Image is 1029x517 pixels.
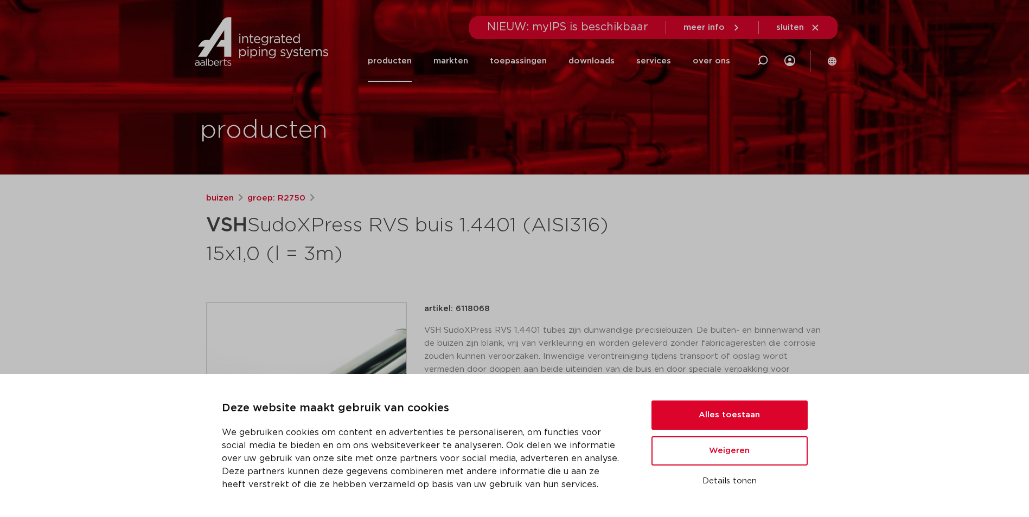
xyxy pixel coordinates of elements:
p: VSH SudoXPress RVS 1.4401 tubes zijn dunwandige precisiebuizen. De buiten- en binnenwand van de b... [424,324,823,389]
a: over ons [693,40,730,82]
a: producten [368,40,412,82]
a: services [636,40,671,82]
nav: Menu [368,40,730,82]
a: meer info [683,23,741,33]
img: Product Image for VSH SudoXPress RVS buis 1.4401 (AISI316) 15x1,0 (l = 3m) [207,303,406,502]
h1: producten [200,113,328,148]
a: sluiten [776,23,820,33]
h1: SudoXPress RVS buis 1.4401 (AISI316) 15x1,0 (l = 3m) [206,209,613,268]
a: markten [433,40,468,82]
a: downloads [568,40,615,82]
span: meer info [683,23,725,31]
a: toepassingen [490,40,547,82]
button: Weigeren [651,436,808,466]
a: groep: R2750 [247,192,305,205]
button: Details tonen [651,472,808,490]
strong: VSH [206,216,247,235]
button: Alles toestaan [651,400,808,430]
span: sluiten [776,23,804,31]
p: artikel: 6118068 [424,302,490,315]
p: Deze website maakt gebruik van cookies [222,400,625,417]
span: NIEUW: myIPS is beschikbaar [487,22,648,33]
a: buizen [206,192,234,205]
p: We gebruiken cookies om content en advertenties te personaliseren, om functies voor social media ... [222,426,625,491]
